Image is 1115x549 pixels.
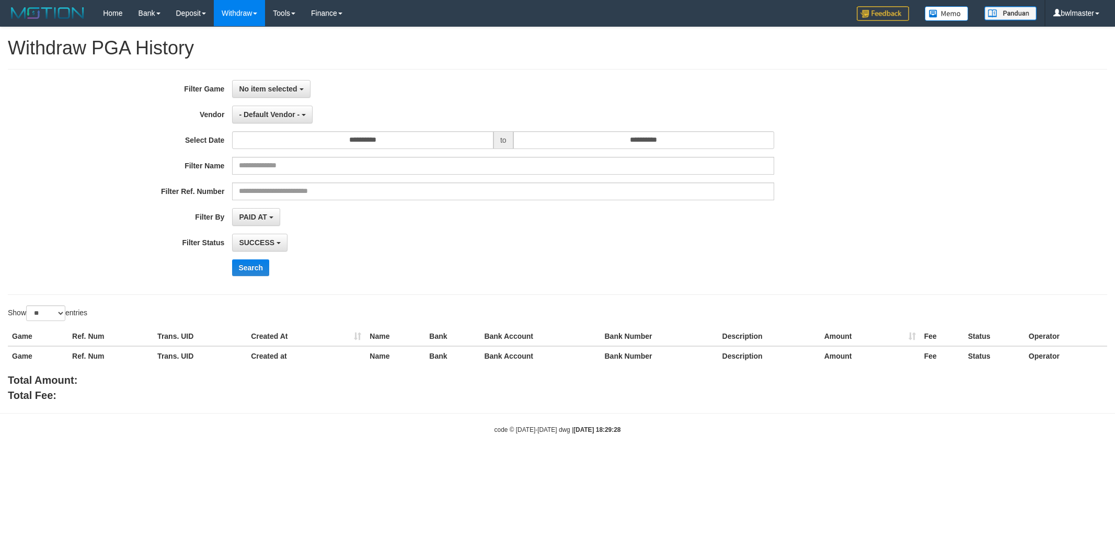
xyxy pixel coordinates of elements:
[600,327,718,346] th: Bank Number
[232,208,280,226] button: PAID AT
[600,346,718,365] th: Bank Number
[8,327,68,346] th: Game
[964,327,1025,346] th: Status
[232,259,269,276] button: Search
[984,6,1037,20] img: panduan.png
[239,110,300,119] span: - Default Vendor -
[239,213,267,221] span: PAID AT
[480,346,600,365] th: Bank Account
[820,327,920,346] th: Amount
[1025,327,1107,346] th: Operator
[8,305,87,321] label: Show entries
[365,346,425,365] th: Name
[153,346,247,365] th: Trans. UID
[232,106,313,123] button: - Default Vendor -
[425,327,480,346] th: Bank
[920,346,964,365] th: Fee
[68,346,153,365] th: Ref. Num
[964,346,1025,365] th: Status
[232,80,310,98] button: No item selected
[820,346,920,365] th: Amount
[1025,346,1107,365] th: Operator
[857,6,909,21] img: Feedback.jpg
[247,346,365,365] th: Created at
[8,5,87,21] img: MOTION_logo.png
[239,85,297,93] span: No item selected
[718,346,820,365] th: Description
[718,327,820,346] th: Description
[8,390,56,401] b: Total Fee:
[425,346,480,365] th: Bank
[573,426,620,433] strong: [DATE] 18:29:28
[68,327,153,346] th: Ref. Num
[239,238,274,247] span: SUCCESS
[920,327,964,346] th: Fee
[153,327,247,346] th: Trans. UID
[925,6,969,21] img: Button%20Memo.svg
[495,426,621,433] small: code © [DATE]-[DATE] dwg |
[26,305,65,321] select: Showentries
[365,327,425,346] th: Name
[8,374,77,386] b: Total Amount:
[493,131,513,149] span: to
[480,327,600,346] th: Bank Account
[8,346,68,365] th: Game
[8,38,1107,59] h1: Withdraw PGA History
[232,234,288,251] button: SUCCESS
[247,327,365,346] th: Created At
